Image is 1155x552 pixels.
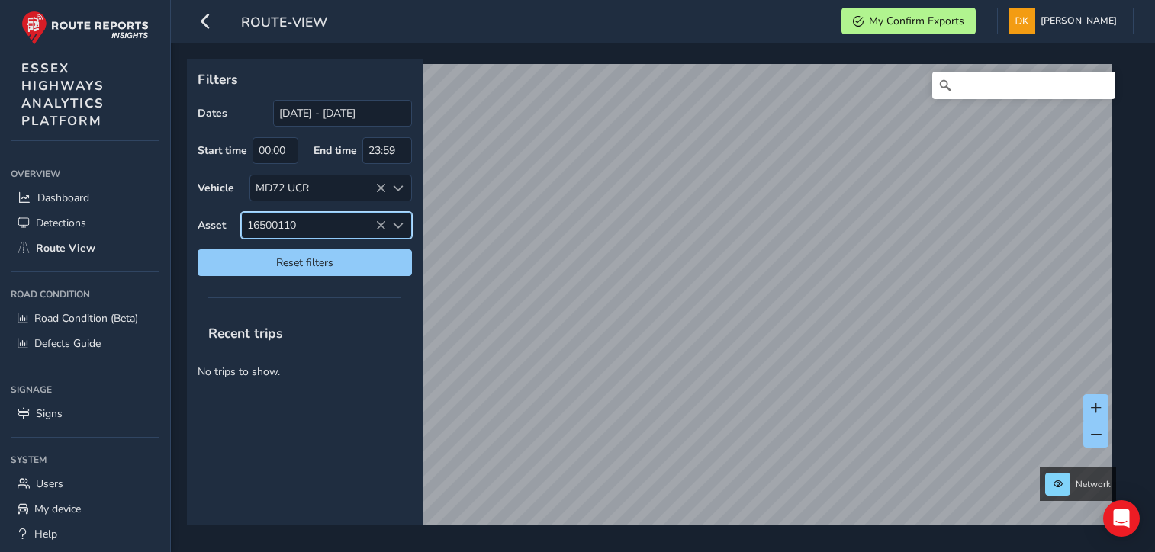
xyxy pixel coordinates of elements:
label: Vehicle [198,181,234,195]
span: Signs [36,406,63,421]
a: Users [11,471,159,496]
span: Defects Guide [34,336,101,351]
div: Select an asset code [386,213,411,238]
div: MD72 UCR [250,175,386,201]
span: Dashboard [37,191,89,205]
span: 16500110 [242,213,386,238]
label: End time [314,143,357,158]
a: Route View [11,236,159,261]
span: Detections [36,216,86,230]
span: Recent trips [198,313,294,353]
span: ESSEX HIGHWAYS ANALYTICS PLATFORM [21,59,105,130]
label: Asset [198,218,226,233]
span: route-view [241,13,327,34]
p: Filters [198,69,412,89]
span: Route View [36,241,95,255]
img: rr logo [21,11,149,45]
button: [PERSON_NAME] [1009,8,1122,34]
a: Help [11,522,159,547]
label: Start time [198,143,247,158]
a: Detections [11,210,159,236]
span: Reset filters [209,255,401,270]
input: Search [932,72,1115,99]
canvas: Map [192,64,1112,543]
span: My device [34,502,81,516]
p: No trips to show. [187,353,423,390]
a: Defects Guide [11,331,159,356]
div: System [11,448,159,471]
button: Reset filters [198,249,412,276]
span: [PERSON_NAME] [1041,8,1117,34]
div: Signage [11,378,159,401]
span: Network [1076,478,1111,490]
a: Road Condition (Beta) [11,306,159,331]
a: My device [11,496,159,522]
label: Dates [198,106,227,120]
span: Users [36,477,63,491]
button: My Confirm Exports [841,8,976,34]
span: Road Condition (Beta) [34,311,138,326]
span: Help [34,527,57,541]
div: Open Intercom Messenger [1103,500,1140,537]
a: Signs [11,401,159,426]
img: diamond-layout [1009,8,1035,34]
div: Overview [11,162,159,185]
a: Dashboard [11,185,159,210]
span: My Confirm Exports [869,14,964,28]
div: Road Condition [11,283,159,306]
